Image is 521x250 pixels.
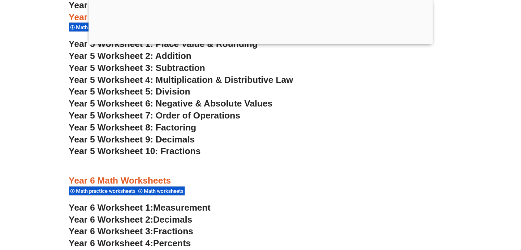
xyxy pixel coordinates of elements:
a: Year 5 Worksheet 10: Fractions [69,146,201,156]
a: Year 5 Worksheet 7: Order of Operations [69,110,240,121]
div: Math practice worksheets [69,186,137,196]
a: Year 5 Worksheet 9: Decimals [69,134,195,145]
span: Measurement [153,202,211,213]
span: Year 6 Worksheet 2: [69,214,153,225]
span: Year 6 Worksheet 4: [69,238,153,248]
a: Year 6 Worksheet 1:Measurement [69,202,211,213]
a: Year 5 Worksheet 2: Addition [69,51,191,61]
span: Fractions [153,226,193,236]
iframe: Chat Widget [407,173,521,250]
a: Year 5 Worksheet 3: Subtraction [69,63,205,73]
h3: Year 6 Math Worksheets [69,175,452,187]
span: Math practice worksheets [76,24,138,30]
span: Math worksheets [144,188,186,194]
span: Year 6 Worksheet 3: [69,226,153,236]
span: Math practice worksheets [76,188,138,194]
div: Math practice worksheets [69,23,137,32]
a: Year 6 Worksheet 2:Decimals [69,214,193,225]
h3: Year 5 Math Worksheets [69,12,452,23]
span: Year 6 Worksheet 1: [69,202,153,213]
a: Year 6 Worksheet 4:Percents [69,238,191,248]
a: Year 5 Worksheet 8: Factoring [69,122,196,133]
span: Decimals [153,214,192,225]
span: Percents [153,238,191,248]
a: Year 5 Worksheet 5: Division [69,86,190,97]
a: Year 5 Worksheet 1: Place Value & Rounding [69,39,258,49]
a: Year 5 Worksheet 6: Negative & Absolute Values [69,98,273,109]
a: Year 5 Worksheet 4: Multiplication & Distributive Law [69,75,293,85]
div: Math worksheets [137,186,185,196]
a: Year 6 Worksheet 3:Fractions [69,226,193,236]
